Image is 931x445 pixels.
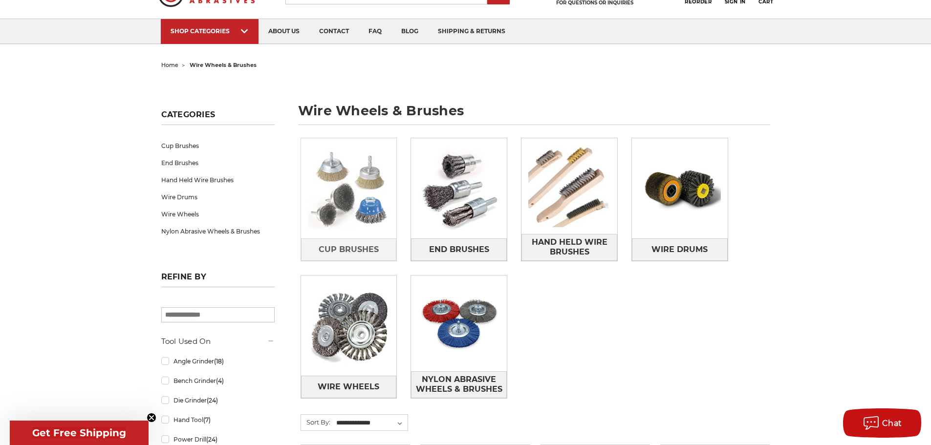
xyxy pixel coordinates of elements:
span: Cup Brushes [319,241,379,258]
div: SHOP CATEGORIES [171,27,249,35]
a: Bench Grinder [161,372,275,389]
img: Cup Brushes [301,141,397,236]
label: Sort By: [301,415,330,429]
h5: Tool Used On [161,336,275,347]
div: Get Free ShippingClose teaser [10,421,149,445]
a: Die Grinder [161,392,275,409]
span: Get Free Shipping [32,427,126,439]
a: about us [259,19,309,44]
img: Hand Held Wire Brushes [521,138,617,234]
a: Hand Held Wire Brushes [521,234,617,261]
a: faq [359,19,391,44]
span: (4) [216,377,224,384]
a: Wire Wheels [161,206,275,223]
button: Close teaser [147,413,156,423]
span: Nylon Abrasive Wheels & Brushes [411,371,506,398]
span: Hand Held Wire Brushes [522,234,617,260]
h5: Refine by [161,272,275,287]
span: (24) [206,436,217,443]
a: End Brushes [411,238,507,260]
a: Cup Brushes [301,238,397,260]
span: (18) [214,358,224,365]
span: (7) [203,416,211,424]
a: contact [309,19,359,44]
a: shipping & returns [428,19,515,44]
a: Cup Brushes [161,137,275,154]
span: Chat [882,419,902,428]
span: Wire Wheels [318,379,379,395]
a: Angle Grinder [161,353,275,370]
select: Sort By: [335,416,408,430]
span: wire wheels & brushes [190,62,257,68]
a: Wire Drums [632,238,728,260]
span: Wire Drums [651,241,708,258]
h5: Categories [161,110,275,125]
a: Nylon Abrasive Wheels & Brushes [161,223,275,240]
button: Chat [843,408,921,438]
a: Wire Wheels [301,376,397,398]
img: Nylon Abrasive Wheels & Brushes [411,275,507,371]
span: (24) [207,397,218,404]
a: End Brushes [161,154,275,171]
a: Wire Drums [161,189,275,206]
span: End Brushes [429,241,489,258]
a: home [161,62,178,68]
h1: wire wheels & brushes [298,104,770,125]
a: Hand Tool [161,411,275,428]
img: End Brushes [411,141,507,236]
img: Wire Wheels [301,278,397,374]
img: Wire Drums [632,141,728,236]
a: Hand Held Wire Brushes [161,171,275,189]
a: Nylon Abrasive Wheels & Brushes [411,371,507,398]
a: blog [391,19,428,44]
